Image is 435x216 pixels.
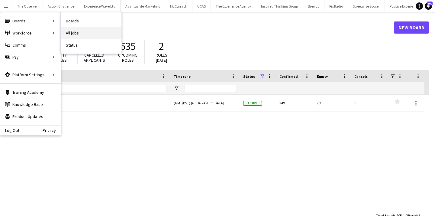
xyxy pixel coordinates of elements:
[170,95,240,111] div: (GMT/BST) [GEOGRAPHIC_DATA]
[256,0,303,12] button: Inspired Thinking Group
[303,0,324,12] button: Brewco
[0,98,61,110] a: Knowledge Base
[354,74,368,79] span: Cancels
[313,95,351,111] div: 28
[84,52,105,63] span: Cancelled applicants
[276,95,313,111] div: 34%
[192,0,211,12] button: UCAS
[385,0,424,12] button: Positive Experience
[348,0,385,12] button: Streetwise Soccer
[243,74,255,79] span: Status
[279,74,298,79] span: Confirmed
[25,85,166,92] input: Board name Filter Input
[427,2,433,5] span: 100
[0,15,61,27] div: Boards
[174,86,179,91] button: Open Filter Menu
[61,27,121,39] a: All jobs
[0,51,61,63] div: Pay
[43,0,79,12] button: Action Challenge
[43,128,61,133] a: Privacy
[0,86,61,98] a: Training Academy
[12,0,43,12] button: The Observer
[121,0,165,12] button: Avantgarde Marketing
[425,2,432,10] a: 100
[0,39,61,51] a: Comms
[79,0,121,12] button: Experience Wave Ltd
[174,74,191,79] span: Timezone
[211,0,256,12] button: The Experience Agency
[156,52,167,63] span: Roles [DATE]
[324,0,348,12] button: Fix Radio
[243,101,262,106] span: Active
[351,95,388,111] div: 0
[11,23,394,32] h1: Boards
[0,69,61,81] div: Platform Settings
[394,21,429,34] a: New Board
[118,52,137,63] span: Upcoming roles
[185,85,236,92] input: Timezone Filter Input
[317,74,328,79] span: Empty
[0,128,19,133] a: Log Out
[165,0,192,12] button: McCurrach
[0,27,61,39] div: Workforce
[61,39,121,51] a: Status
[120,40,136,53] span: 535
[159,40,164,53] span: 2
[0,110,61,123] a: Product Updates
[61,15,121,27] a: Boards
[14,95,166,112] a: London Cable Cars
